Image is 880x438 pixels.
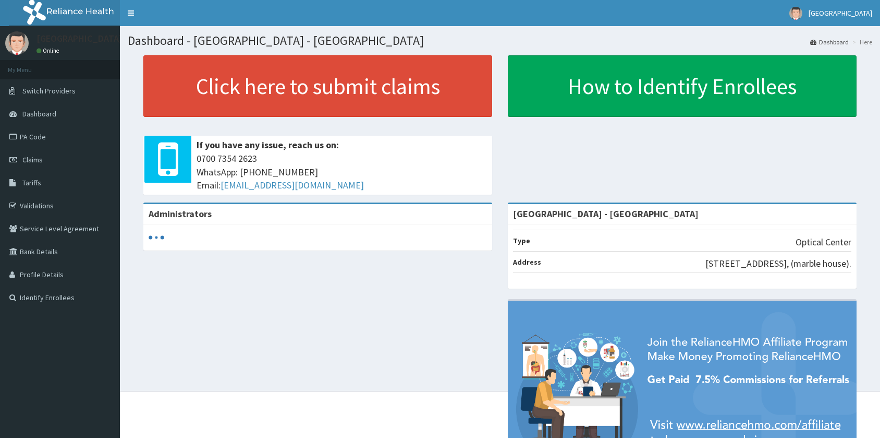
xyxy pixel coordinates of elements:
[22,178,41,187] span: Tariffs
[513,208,699,220] strong: [GEOGRAPHIC_DATA] - [GEOGRAPHIC_DATA]
[508,55,857,117] a: How to Identify Enrollees
[36,47,62,54] a: Online
[850,38,872,46] li: Here
[789,7,802,20] img: User Image
[128,34,872,48] h1: Dashboard - [GEOGRAPHIC_DATA] - [GEOGRAPHIC_DATA]
[22,109,56,119] span: Dashboard
[197,139,339,151] b: If you have any issue, reach us on:
[22,86,76,96] span: Switch Providers
[221,179,364,191] a: [EMAIL_ADDRESS][DOMAIN_NAME]
[796,235,851,249] p: Optical Center
[5,31,29,55] img: User Image
[36,34,123,43] p: [GEOGRAPHIC_DATA]
[197,152,487,192] span: 0700 7354 2623 WhatsApp: [PHONE_NUMBER] Email:
[513,236,530,245] b: Type
[810,38,849,46] a: Dashboard
[705,257,851,270] p: [STREET_ADDRESS], (marble house).
[809,8,872,18] span: [GEOGRAPHIC_DATA]
[149,230,164,245] svg: audio-loading
[513,257,541,267] b: Address
[149,208,212,220] b: Administrators
[22,155,43,164] span: Claims
[143,55,492,117] a: Click here to submit claims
